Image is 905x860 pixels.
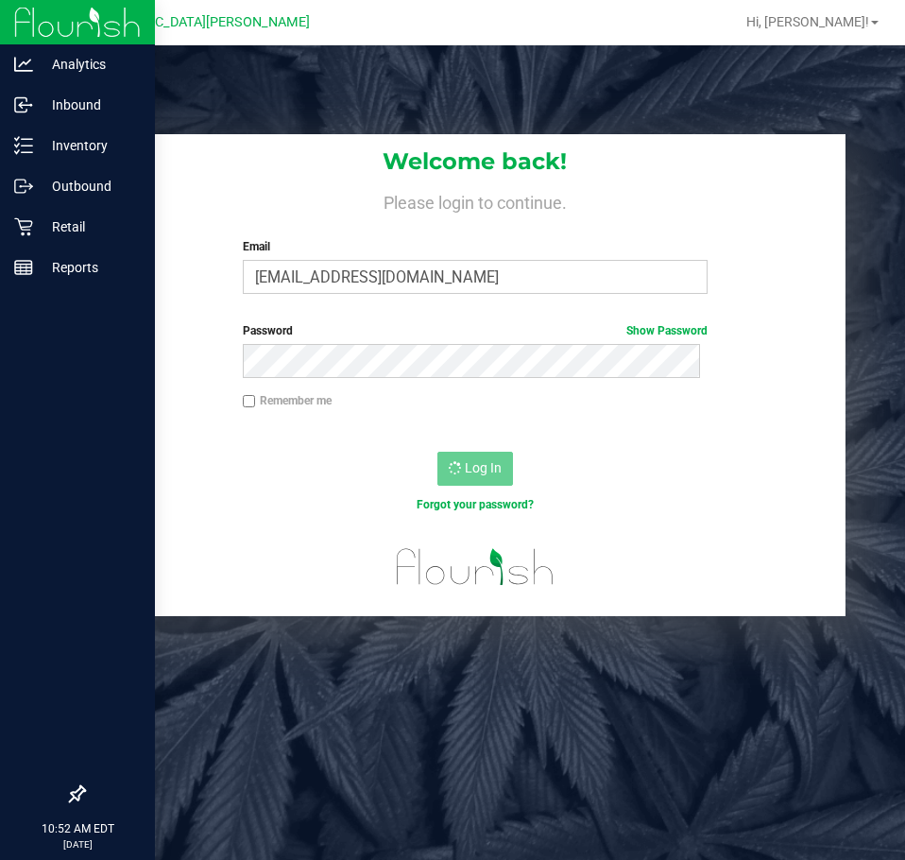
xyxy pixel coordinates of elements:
span: Password [243,324,293,337]
label: Email [243,238,708,255]
inline-svg: Outbound [14,177,33,196]
label: Remember me [243,392,332,409]
inline-svg: Inventory [14,136,33,155]
inline-svg: Analytics [14,55,33,74]
span: [GEOGRAPHIC_DATA][PERSON_NAME] [77,14,310,30]
inline-svg: Reports [14,258,33,277]
h1: Welcome back! [105,149,845,174]
a: Show Password [626,324,708,337]
p: 10:52 AM EDT [9,820,146,837]
p: Retail [33,215,146,238]
span: Hi, [PERSON_NAME]! [746,14,869,29]
p: Inbound [33,94,146,116]
inline-svg: Inbound [14,95,33,114]
h4: Please login to continue. [105,189,845,212]
p: Outbound [33,175,146,198]
inline-svg: Retail [14,217,33,236]
a: Forgot your password? [417,498,534,511]
button: Log In [437,452,513,486]
p: Analytics [33,53,146,76]
input: Remember me [243,395,256,408]
p: [DATE] [9,837,146,851]
span: Log In [465,460,502,475]
p: Inventory [33,134,146,157]
img: flourish_logo.svg [383,533,568,601]
p: Reports [33,256,146,279]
